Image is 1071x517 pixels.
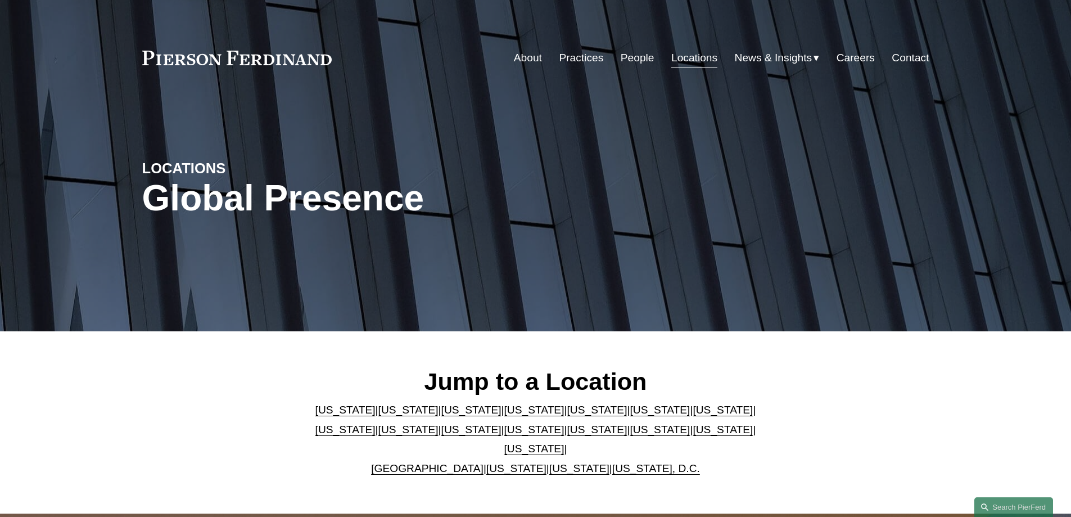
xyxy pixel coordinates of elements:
a: Search this site [974,497,1053,517]
a: Careers [837,47,875,69]
a: [US_STATE] [315,424,376,435]
a: [US_STATE] [504,443,564,455]
p: | | | | | | | | | | | | | | | | | | [306,401,765,478]
h1: Global Presence [142,178,667,219]
a: [US_STATE] [567,404,627,416]
span: News & Insights [735,48,812,68]
h2: Jump to a Location [306,367,765,396]
a: [US_STATE] [630,424,690,435]
a: Contact [892,47,929,69]
h4: LOCATIONS [142,159,339,177]
a: [US_STATE] [504,404,564,416]
a: Practices [559,47,603,69]
a: [GEOGRAPHIC_DATA] [371,462,483,474]
a: [US_STATE] [441,404,501,416]
a: Locations [671,47,717,69]
a: folder dropdown [735,47,820,69]
a: People [621,47,654,69]
a: [US_STATE] [693,404,753,416]
a: [US_STATE] [315,404,376,416]
a: [US_STATE] [693,424,753,435]
a: [US_STATE], D.C. [612,462,700,474]
a: [US_STATE] [486,462,546,474]
a: [US_STATE] [378,424,439,435]
a: About [514,47,542,69]
a: [US_STATE] [549,462,609,474]
a: [US_STATE] [567,424,627,435]
a: [US_STATE] [378,404,439,416]
a: [US_STATE] [504,424,564,435]
a: [US_STATE] [630,404,690,416]
a: [US_STATE] [441,424,501,435]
